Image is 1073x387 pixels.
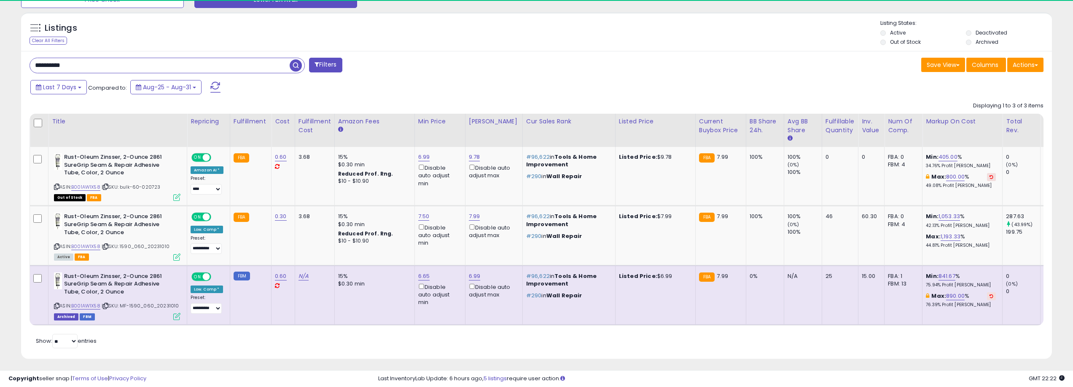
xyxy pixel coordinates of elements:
[926,233,996,248] div: %
[699,153,715,163] small: FBA
[946,173,965,181] a: 800.00
[862,153,878,161] div: 0
[926,272,939,280] b: Min:
[54,272,62,289] img: 41AhQtn-DoL._SL40_.jpg
[210,273,223,280] span: OFF
[338,213,408,220] div: 15%
[619,272,657,280] b: Listed Price:
[926,272,996,288] div: %
[922,114,1003,147] th: The percentage added to the cost of goods (COGS) that forms the calculator for Min & Max prices.
[966,58,1006,72] button: Columns
[338,117,411,126] div: Amazon Fees
[418,212,430,221] a: 7.50
[299,213,328,220] div: 3.68
[788,168,822,176] div: 100%
[418,117,462,126] div: Min Price
[619,213,689,220] div: $7.99
[87,194,101,201] span: FBA
[54,254,73,261] span: All listings currently available for purchase on Amazon
[64,272,167,298] b: Rust-Oleum Zinsser, 2-Ounce 2861 SureGrip Seam & Repair Adhesive Tube, Color, 2 Ounce
[275,272,287,280] a: 0.60
[526,213,609,228] p: in
[88,84,127,92] span: Compared to:
[926,282,996,288] p: 75.94% Profit [PERSON_NAME]
[619,117,692,126] div: Listed Price
[191,166,223,174] div: Amazon AI *
[102,302,179,309] span: | SKU: MF-1590_060_20231010
[234,153,249,163] small: FBA
[921,58,965,72] button: Save View
[275,117,291,126] div: Cost
[788,228,822,236] div: 100%
[699,213,715,222] small: FBA
[750,272,777,280] div: 0%
[338,153,408,161] div: 15%
[972,61,998,69] span: Columns
[71,302,100,310] a: B001AW1X58
[862,117,881,135] div: Inv. value
[338,238,408,245] div: $10 - $10.90
[418,153,430,161] a: 6.99
[931,292,946,300] b: Max:
[64,213,167,238] b: Rust-Oleum Zinsser, 2-Ounce 2861 SureGrip Seam & Repair Adhesive Tube, Color, 2 Ounce
[941,232,960,241] a: 1,193.33
[888,221,916,228] div: FBM: 4
[1011,221,1033,228] small: (43.99%)
[926,223,996,229] p: 42.13% Profit [PERSON_NAME]
[888,272,916,280] div: FBA: 1
[484,374,507,382] a: 5 listings
[788,221,799,228] small: (0%)
[526,117,612,126] div: Cur Sales Rank
[1007,58,1043,72] button: Actions
[1006,153,1040,161] div: 0
[338,170,393,177] b: Reduced Prof. Rng.
[1006,213,1040,220] div: 287.63
[234,272,250,280] small: FBM
[1006,168,1040,176] div: 0
[54,194,86,201] span: All listings that are currently out of stock and unavailable for purchase on Amazon
[8,375,146,383] div: seller snap | |
[469,117,519,126] div: [PERSON_NAME]
[888,213,916,220] div: FBA: 0
[826,153,852,161] div: 0
[275,153,287,161] a: 0.60
[469,272,481,280] a: 6.99
[338,161,408,168] div: $0.30 min
[888,161,916,168] div: FBM: 4
[469,282,516,299] div: Disable auto adjust max
[939,153,957,161] a: 405.00
[717,153,728,161] span: 7.99
[862,213,878,220] div: 60.30
[976,38,998,45] label: Archived
[826,213,852,220] div: 46
[418,282,459,307] div: Disable auto adjust min
[973,102,1043,110] div: Displaying 1 to 3 of 3 items
[30,80,87,94] button: Last 7 Days
[526,153,597,168] span: Tools & Home Improvement
[469,212,480,221] a: 7.99
[750,117,780,135] div: BB Share 24h.
[338,126,343,133] small: Amazon Fees.
[750,153,777,161] div: 100%
[926,153,996,169] div: %
[418,163,459,187] div: Disable auto adjust min
[946,292,965,300] a: 890.00
[619,153,689,161] div: $9.78
[130,80,202,94] button: Aug-25 - Aug-31
[888,280,916,288] div: FBM: 13
[192,273,203,280] span: ON
[890,38,921,45] label: Out of Stock
[234,117,268,126] div: Fulfillment
[418,223,459,247] div: Disable auto adjust min
[191,286,223,293] div: Low. Comp *
[143,83,191,91] span: Aug-25 - Aug-31
[191,295,223,314] div: Preset:
[926,243,996,248] p: 44.81% Profit [PERSON_NAME]
[1006,161,1018,168] small: (0%)
[526,272,609,288] p: in
[1006,280,1018,287] small: (0%)
[699,272,715,282] small: FBA
[469,153,480,161] a: 9.78
[54,153,62,170] img: 41AhQtn-DoL._SL40_.jpg
[80,313,95,320] span: FBM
